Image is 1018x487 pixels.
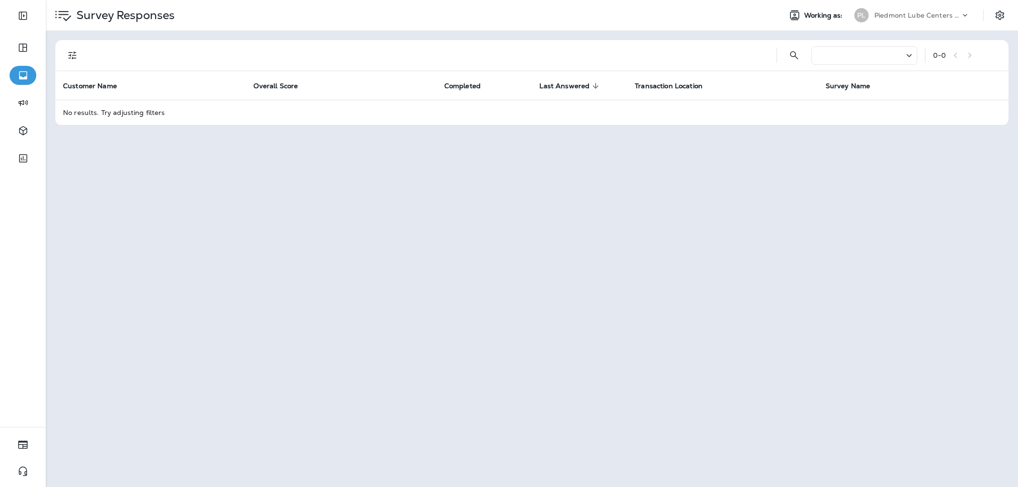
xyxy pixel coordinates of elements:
button: Search Survey Responses [785,46,804,65]
p: Survey Responses [73,8,175,22]
span: Completed [444,82,493,90]
span: Overall Score [253,82,298,90]
span: Completed [444,82,481,90]
span: Transaction Location [635,82,703,90]
span: Survey Name [826,82,883,90]
span: Customer Name [63,82,129,90]
span: Transaction Location [635,82,715,90]
td: No results. Try adjusting filters [55,100,1008,125]
span: Last Answered [539,82,589,90]
span: Customer Name [63,82,117,90]
button: Settings [991,7,1008,24]
p: Piedmont Lube Centers LLC [874,11,960,19]
button: Filters [63,46,82,65]
button: Expand Sidebar [10,6,36,25]
span: Working as: [804,11,845,20]
span: Last Answered [539,82,602,90]
span: Survey Name [826,82,871,90]
div: 0 - 0 [933,52,946,59]
span: Overall Score [253,82,310,90]
div: PL [854,8,869,22]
